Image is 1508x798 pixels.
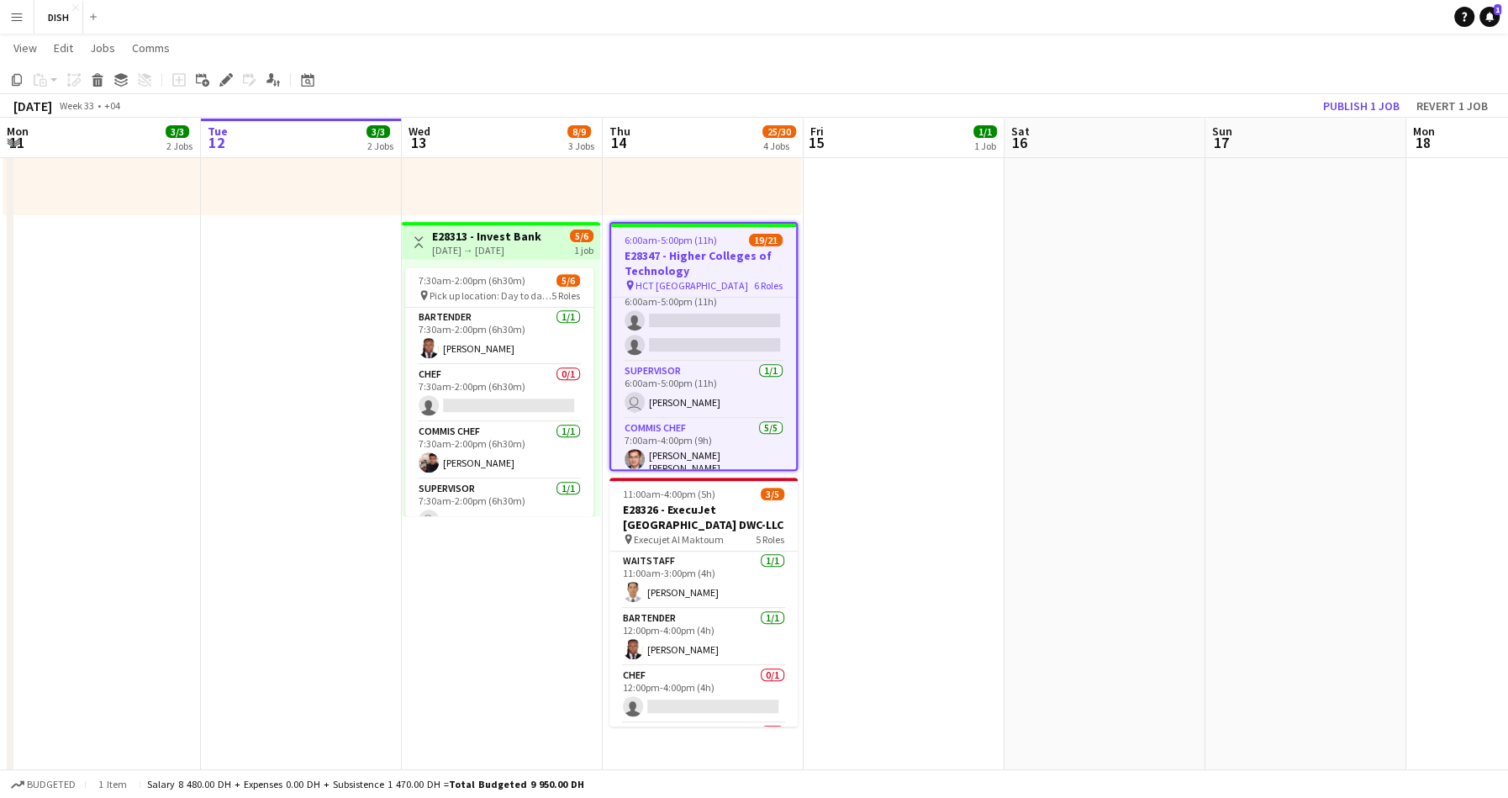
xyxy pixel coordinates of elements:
[754,279,783,292] span: 6 Roles
[607,133,630,152] span: 14
[366,125,390,138] span: 3/3
[166,125,189,138] span: 3/3
[973,125,997,138] span: 1/1
[208,124,228,139] span: Tue
[205,133,228,152] span: 12
[611,362,796,419] app-card-role: Supervisor1/16:00am-5:00pm (11h) [PERSON_NAME]
[54,40,73,55] span: Edit
[974,140,996,152] div: 1 Job
[147,778,584,790] div: Salary 8 480.00 DH + Expenses 0.00 DH + Subsistence 1 470.00 DH =
[1212,124,1232,139] span: Sun
[567,125,591,138] span: 8/9
[1011,124,1030,139] span: Sat
[406,133,430,152] span: 13
[430,289,551,302] span: Pick up location: Day to day, near [GEOGRAPHIC_DATA]
[762,125,796,138] span: 25/30
[4,133,29,152] span: 11
[367,140,393,152] div: 2 Jobs
[609,502,798,532] h3: E28326 - ExecuJet [GEOGRAPHIC_DATA] DWC-LLC
[7,37,44,59] a: View
[449,778,584,790] span: Total Budgeted 9 950.00 DH
[609,666,798,723] app-card-role: Chef0/112:00pm-4:00pm (4h)
[609,723,798,780] app-card-role: Commis Chef0/1
[611,248,796,278] h3: E28347 - Higher Colleges of Technology
[432,244,541,256] div: [DATE] → [DATE]
[1494,4,1501,15] span: 1
[609,222,798,471] app-job-card: 6:00am-5:00pm (11h)19/21E28347 - Higher Colleges of Technology HCT [GEOGRAPHIC_DATA]6 Rolesjoppet...
[405,422,593,479] app-card-role: Commis Chef1/17:30am-2:00pm (6h30m)[PERSON_NAME]
[551,289,580,302] span: 5 Roles
[405,308,593,365] app-card-role: Bartender1/17:30am-2:00pm (6h30m)[PERSON_NAME]
[132,40,170,55] span: Comms
[609,478,798,727] app-job-card: 11:00am-4:00pm (5h)3/5E28326 - ExecuJet [GEOGRAPHIC_DATA] DWC-LLC Execujet Al Maktoum5 RolesWaits...
[432,229,541,244] h3: E28313 - Invest Bank
[1009,133,1030,152] span: 16
[611,419,796,579] app-card-role: Commis Chef5/57:00am-4:00pm (9h)[PERSON_NAME] [PERSON_NAME]
[1210,133,1232,152] span: 17
[7,124,29,139] span: Mon
[104,99,120,112] div: +04
[8,775,78,794] button: Budgeted
[749,234,783,246] span: 19/21
[568,140,594,152] div: 3 Jobs
[1410,133,1435,152] span: 18
[166,140,192,152] div: 2 Jobs
[1413,124,1435,139] span: Mon
[574,242,593,256] div: 1 job
[27,779,76,790] span: Budgeted
[92,778,133,790] span: 1 item
[34,1,83,34] button: DISH
[1479,7,1500,27] a: 1
[763,140,795,152] div: 4 Jobs
[1410,95,1495,117] button: Revert 1 job
[55,99,98,112] span: Week 33
[419,274,525,287] span: 7:30am-2:00pm (6h30m)
[405,267,593,516] app-job-card: 7:30am-2:00pm (6h30m)5/6 Pick up location: Day to day, near [GEOGRAPHIC_DATA]5 RolesBartender1/17...
[90,40,115,55] span: Jobs
[761,488,784,500] span: 3/5
[83,37,122,59] a: Jobs
[609,609,798,666] app-card-role: Bartender1/112:00pm-4:00pm (4h)[PERSON_NAME]
[634,533,724,546] span: Execujet Al Maktoum
[756,533,784,546] span: 5 Roles
[625,234,717,246] span: 6:00am-5:00pm (11h)
[13,40,37,55] span: View
[47,37,80,59] a: Edit
[623,488,715,500] span: 11:00am-4:00pm (5h)
[405,365,593,422] app-card-role: Chef0/17:30am-2:00pm (6h30m)
[810,124,824,139] span: Fri
[635,279,748,292] span: HCT [GEOGRAPHIC_DATA]
[808,133,824,152] span: 15
[405,479,593,536] app-card-role: Supervisor1/17:30am-2:00pm (6h30m)[PERSON_NAME]
[1316,95,1406,117] button: Publish 1 job
[409,124,430,139] span: Wed
[125,37,177,59] a: Comms
[609,124,630,139] span: Thu
[611,280,796,362] app-card-role: Chef0/26:00am-5:00pm (11h)
[609,552,798,609] app-card-role: Waitstaff1/111:00am-3:00pm (4h)[PERSON_NAME]
[13,98,52,114] div: [DATE]
[556,274,580,287] span: 5/6
[570,230,593,242] span: 5/6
